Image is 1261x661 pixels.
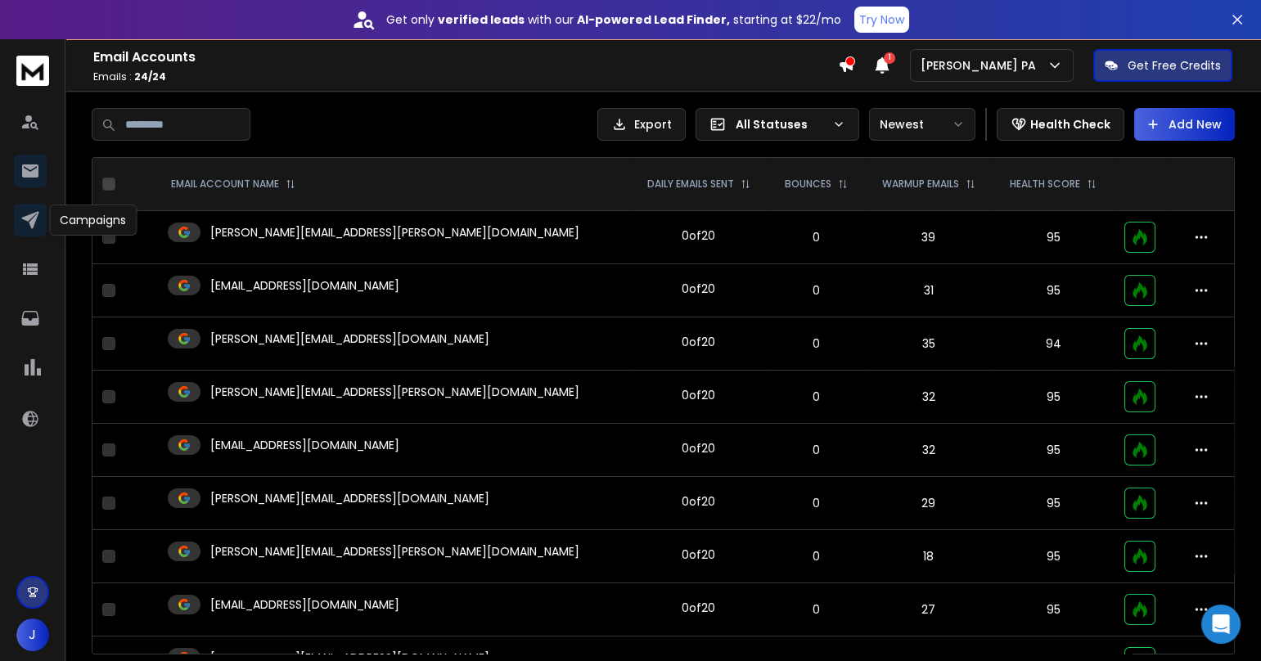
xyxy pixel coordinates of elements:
[736,116,826,133] p: All Statuses
[210,330,489,347] p: [PERSON_NAME][EMAIL_ADDRESS][DOMAIN_NAME]
[993,424,1115,477] td: 95
[682,334,715,350] div: 0 of 20
[997,108,1124,141] button: Health Check
[577,11,730,28] strong: AI-powered Lead Finder,
[682,227,715,244] div: 0 of 20
[647,178,734,191] p: DAILY EMAILS SENT
[864,477,993,530] td: 29
[993,530,1115,583] td: 95
[682,440,715,456] div: 0 of 20
[884,52,895,64] span: 1
[864,583,993,636] td: 27
[882,178,959,191] p: WARMUP EMAILS
[438,11,525,28] strong: verified leads
[682,281,715,297] div: 0 of 20
[993,317,1115,371] td: 94
[93,47,838,67] h1: Email Accounts
[778,548,854,564] p: 0
[778,229,854,245] p: 0
[778,282,854,299] p: 0
[16,618,49,651] button: J
[171,178,295,191] div: EMAIL ACCOUNT NAME
[785,178,831,191] p: BOUNCES
[210,437,399,453] p: [EMAIL_ADDRESS][DOMAIN_NAME]
[993,371,1115,424] td: 95
[1010,178,1080,191] p: HEALTH SCORE
[778,442,854,458] p: 0
[682,600,715,616] div: 0 of 20
[210,543,579,560] p: [PERSON_NAME][EMAIL_ADDRESS][PERSON_NAME][DOMAIN_NAME]
[864,264,993,317] td: 31
[859,11,904,28] p: Try Now
[993,477,1115,530] td: 95
[778,389,854,405] p: 0
[921,57,1043,74] p: [PERSON_NAME] PA
[993,583,1115,636] td: 95
[16,56,49,86] img: logo
[1128,57,1221,74] p: Get Free Credits
[854,7,909,33] button: Try Now
[210,224,579,241] p: [PERSON_NAME][EMAIL_ADDRESS][PERSON_NAME][DOMAIN_NAME]
[93,70,838,83] p: Emails :
[597,108,686,141] button: Export
[864,211,993,264] td: 39
[864,530,993,583] td: 18
[134,70,166,83] span: 24 / 24
[864,424,993,477] td: 32
[864,317,993,371] td: 35
[682,493,715,510] div: 0 of 20
[210,277,399,294] p: [EMAIL_ADDRESS][DOMAIN_NAME]
[778,601,854,618] p: 0
[682,387,715,403] div: 0 of 20
[778,335,854,352] p: 0
[864,371,993,424] td: 32
[386,11,841,28] p: Get only with our starting at $22/mo
[993,264,1115,317] td: 95
[210,384,579,400] p: [PERSON_NAME][EMAIL_ADDRESS][PERSON_NAME][DOMAIN_NAME]
[869,108,975,141] button: Newest
[778,495,854,511] p: 0
[1030,116,1110,133] p: Health Check
[1134,108,1235,141] button: Add New
[210,596,399,613] p: [EMAIL_ADDRESS][DOMAIN_NAME]
[993,211,1115,264] td: 95
[1201,605,1241,644] div: Open Intercom Messenger
[210,490,489,506] p: [PERSON_NAME][EMAIL_ADDRESS][DOMAIN_NAME]
[1093,49,1232,82] button: Get Free Credits
[49,205,137,236] div: Campaigns
[682,546,715,563] div: 0 of 20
